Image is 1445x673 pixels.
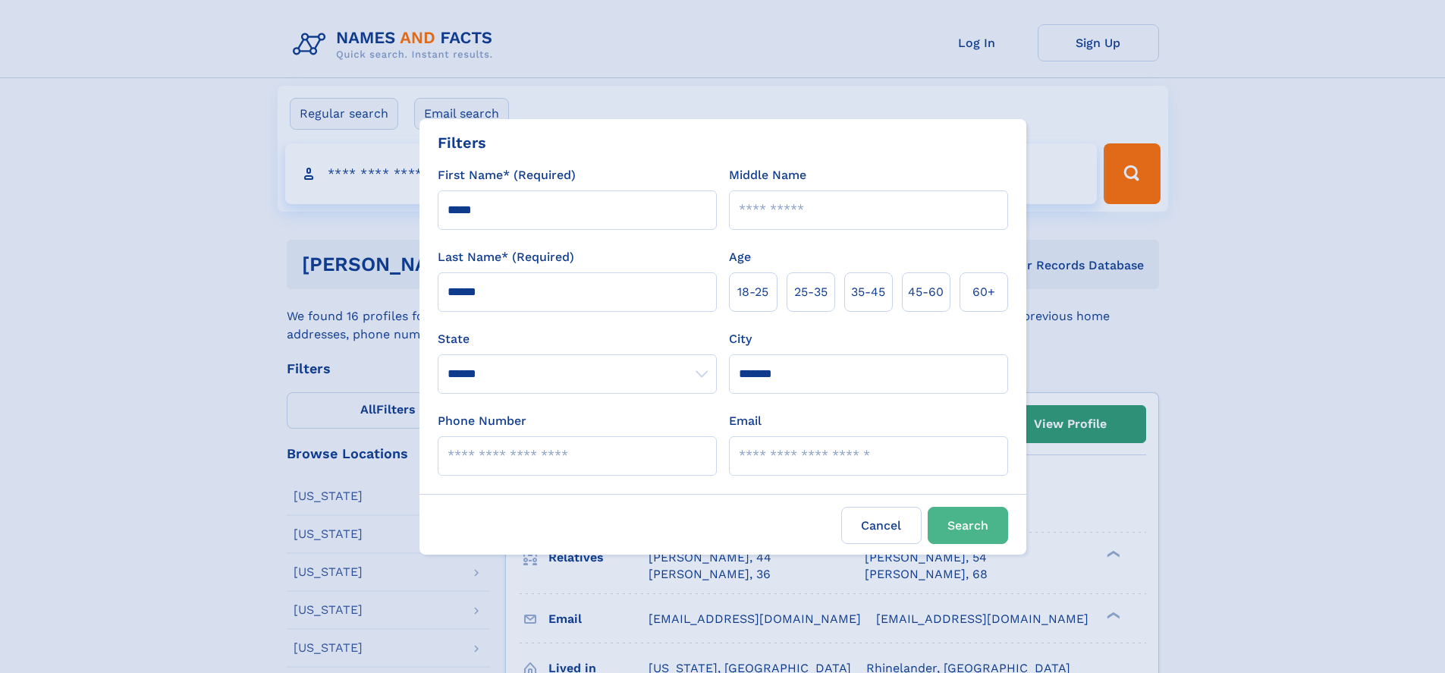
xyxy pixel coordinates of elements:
[729,166,806,184] label: Middle Name
[438,330,717,348] label: State
[438,131,486,154] div: Filters
[729,330,752,348] label: City
[972,283,995,301] span: 60+
[438,412,526,430] label: Phone Number
[438,248,574,266] label: Last Name* (Required)
[737,283,768,301] span: 18‑25
[841,507,922,544] label: Cancel
[729,412,762,430] label: Email
[851,283,885,301] span: 35‑45
[794,283,828,301] span: 25‑35
[908,283,944,301] span: 45‑60
[438,166,576,184] label: First Name* (Required)
[729,248,751,266] label: Age
[928,507,1008,544] button: Search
